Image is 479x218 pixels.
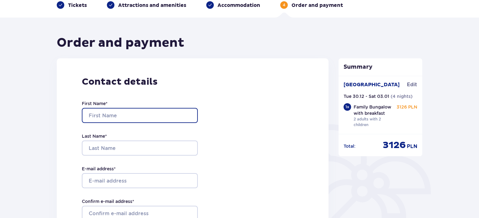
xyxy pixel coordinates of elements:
input: First Name [82,108,198,123]
p: 2 adults with 2 children [354,116,397,128]
span: PLN [407,143,417,150]
div: Accommodation [206,1,260,9]
p: Total : [344,143,355,149]
label: Last Name * [82,133,107,139]
label: First Name * [82,100,108,107]
input: Last Name [82,141,198,156]
p: Summary [339,63,423,71]
p: 4 [283,2,285,8]
p: Tickets [68,2,87,9]
p: Tue 30.12 - Sat 03.01 [344,93,389,99]
p: Order and payment [292,2,343,9]
div: Tickets [57,1,87,9]
p: ( 4 nights ) [391,93,413,99]
label: E-mail address * [82,166,116,172]
h1: Order and payment [57,35,184,51]
p: Family Bungalow with breakfast [354,104,397,116]
span: 3126 [383,139,406,151]
input: E-mail address [82,173,198,188]
div: Attractions and amenities [107,1,186,9]
p: Accommodation [218,2,260,9]
div: 4Order and payment [280,1,343,9]
p: 3126 PLN [397,104,417,110]
label: Confirm e-mail address * [82,198,134,205]
span: Edit [407,81,417,88]
p: Attractions and amenities [118,2,186,9]
div: 1 x [344,103,351,111]
p: [GEOGRAPHIC_DATA] [344,81,400,88]
p: Contact details [82,76,303,88]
